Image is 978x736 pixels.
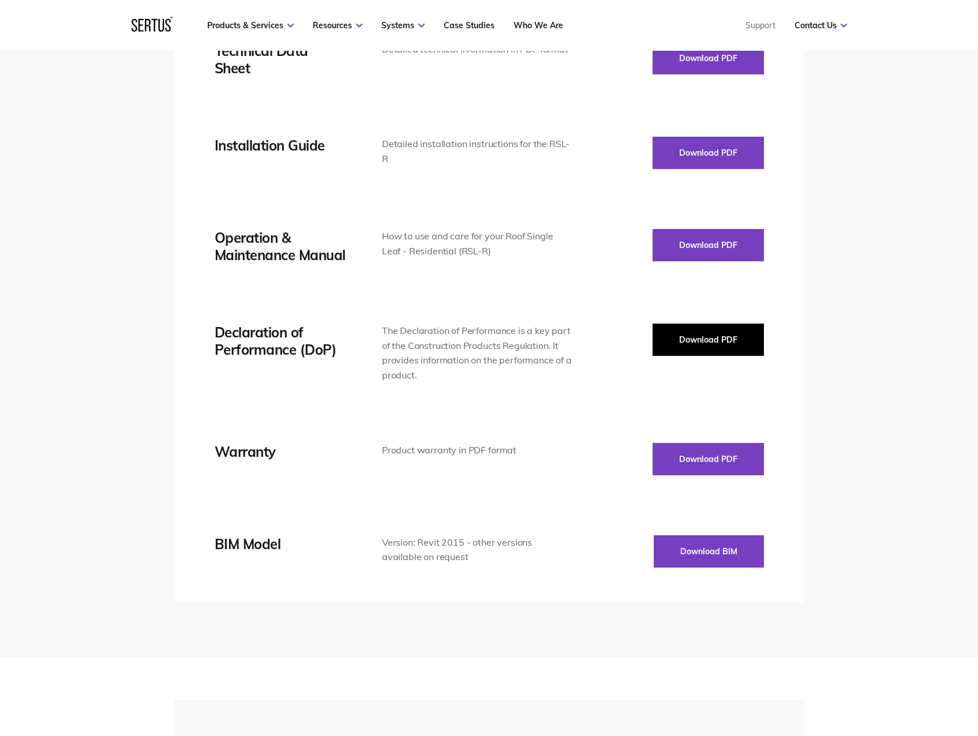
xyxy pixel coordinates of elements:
[215,42,347,77] div: Technical Data Sheet
[653,324,764,356] button: Download PDF
[514,20,563,31] a: Who We Are
[207,20,294,31] a: Products & Services
[215,443,347,460] div: Warranty
[382,229,573,258] div: How to use and care for your Roof Single Leaf - Residential (RSL-R)
[215,229,347,264] div: Operation & Maintenance Manual
[382,137,573,166] div: Detailed installation instructions for the RSL-R
[653,42,764,74] button: Download PDF
[381,20,425,31] a: Systems
[654,535,764,568] button: Download BIM
[215,535,347,553] div: BIM Model
[653,443,764,475] button: Download PDF
[795,20,847,31] a: Contact Us
[653,229,764,261] button: Download PDF
[770,602,978,736] iframe: Chat Widget
[215,324,347,358] div: Declaration of Performance (DoP)
[382,443,573,458] div: Product warranty in PDF format
[215,137,347,154] div: Installation Guide
[313,20,362,31] a: Resources
[745,20,775,31] a: Support
[653,137,764,169] button: Download PDF
[382,324,573,382] div: The Declaration of Performance is a key part of the Construction Products Regulation. It provides...
[444,20,494,31] a: Case Studies
[382,535,573,565] div: Version: Revit 2015 - other versions available on request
